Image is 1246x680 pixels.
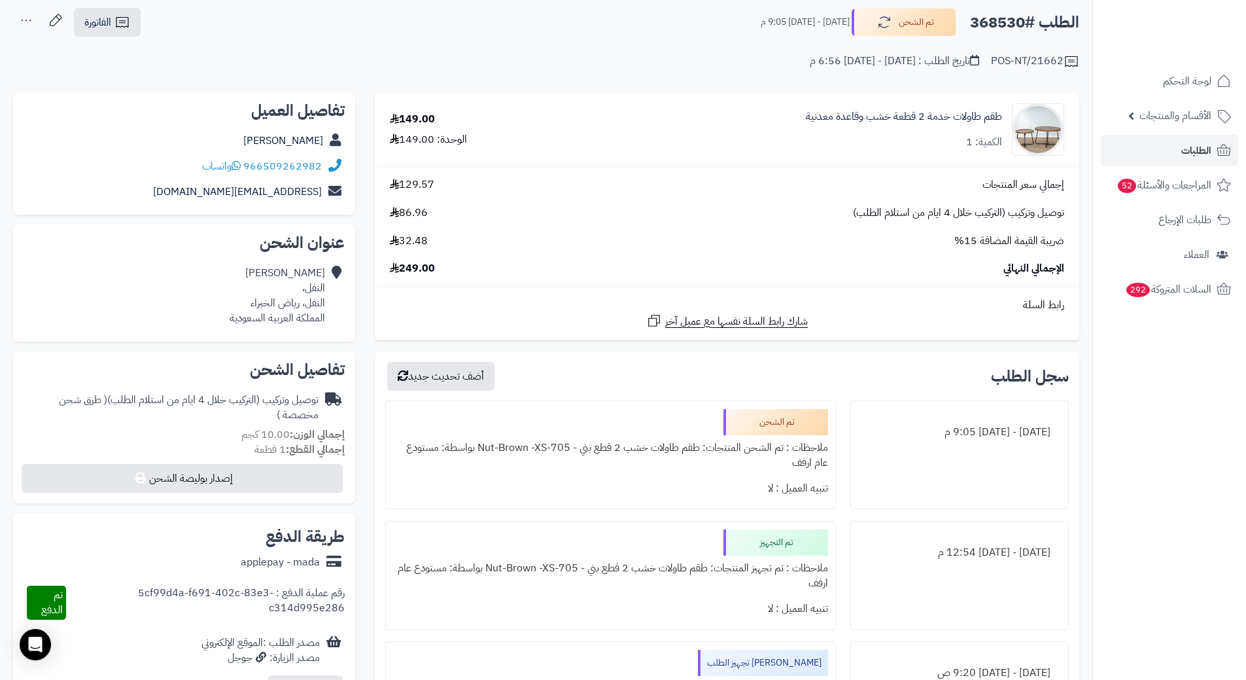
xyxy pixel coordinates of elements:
div: الوحدة: 149.00 [390,132,467,147]
img: 1754384069-1-90x90.jpg [1012,103,1064,156]
span: 86.96 [390,206,428,221]
a: 966509262982 [243,158,322,174]
a: [EMAIL_ADDRESS][DOMAIN_NAME] [153,184,322,200]
button: تم الشحن [852,9,956,36]
div: مصدر الزيارة: جوجل [201,651,320,666]
h2: تفاصيل الشحن [24,362,345,378]
span: ضريبة القيمة المضافة 15% [954,234,1064,249]
div: applepay - mada [241,555,320,570]
div: تم التجهيز [723,529,828,556]
div: مصدر الطلب :الموقع الإلكتروني [201,635,320,666]
span: توصيل وتركيب (التركيب خلال 4 ايام من استلام الطلب) [853,206,1064,221]
a: طقم طاولات خدمة 2 قطعة خشب وقاعدة معدنية [806,109,1002,124]
span: تم الدفع [41,587,63,618]
div: تنبيه العميل : لا [394,476,827,501]
div: رابط السلة [380,298,1074,313]
div: تنبيه العميل : لا [394,596,827,622]
strong: إجمالي القطع: [286,442,345,457]
span: لوحة التحكم [1163,72,1211,90]
h2: تفاصيل العميل [24,103,345,118]
a: الفاتورة [74,8,141,37]
button: أضف تحديث جديد [387,362,494,391]
a: [PERSON_NAME] [243,133,323,149]
a: طلبات الإرجاع [1101,204,1238,236]
h3: سجل الطلب [991,368,1069,384]
h2: طريقة الدفع [266,529,345,545]
div: [DATE] - [DATE] 9:05 م [859,420,1060,445]
span: الفاتورة [84,14,111,30]
span: السلات المتروكة [1125,280,1211,298]
div: 149.00 [390,112,435,127]
small: 1 قطعة [254,442,345,457]
strong: إجمالي الوزن: [290,427,345,442]
span: العملاء [1184,245,1209,264]
span: 292 [1126,283,1150,297]
a: لوحة التحكم [1101,65,1238,97]
a: العملاء [1101,239,1238,270]
button: إصدار بوليصة الشحن [22,464,343,493]
small: [DATE] - [DATE] 9:05 م [761,16,850,29]
span: إجمالي سعر المنتجات [982,177,1064,192]
div: Open Intercom Messenger [20,629,51,660]
span: الإجمالي النهائي [1003,261,1064,276]
a: السلات المتروكة292 [1101,274,1238,305]
small: 10.00 كجم [241,427,345,442]
span: 52 [1118,179,1136,193]
span: ( طرق شحن مخصصة ) [59,392,319,423]
div: [PERSON_NAME] النفل، النفل، رياض الخبراء المملكة العربية السعودية [230,266,325,325]
span: 129.57 [390,177,434,192]
div: ملاحظات : تم تجهيز المنتجات: طقم طاولات خشب 2 قطع بني - Nut-Brown -XS-705 بواسطة: مستودع عام ارفف [394,556,827,596]
h2: الطلب #368530 [970,9,1079,36]
span: طلبات الإرجاع [1158,211,1211,229]
div: الكمية: 1 [966,135,1002,150]
span: شارك رابط السلة نفسها مع عميل آخر [665,314,808,329]
h2: عنوان الشحن [24,235,345,251]
span: المراجعات والأسئلة [1116,176,1211,194]
a: شارك رابط السلة نفسها مع عميل آخر [646,313,808,329]
div: تم الشحن [723,409,828,435]
div: توصيل وتركيب (التركيب خلال 4 ايام من استلام الطلب) [24,393,319,423]
span: 32.48 [390,234,428,249]
span: 249.00 [390,261,435,276]
span: الأقسام والمنتجات [1139,107,1211,125]
div: POS-NT/21662 [991,54,1079,69]
div: تاريخ الطلب : [DATE] - [DATE] 6:56 م [810,54,979,69]
div: رقم عملية الدفع : 5cf99d4a-f691-402c-83e3-c314d995e286 [66,586,345,620]
div: [DATE] - [DATE] 12:54 م [859,540,1060,565]
span: الطلبات [1181,141,1211,160]
div: [PERSON_NAME] تجهيز الطلب [698,650,828,676]
a: الطلبات [1101,135,1238,166]
a: واتساب [202,158,241,174]
a: المراجعات والأسئلة52 [1101,170,1238,201]
div: ملاحظات : تم الشحن المنتجات: طقم طاولات خشب 2 قطع بني - Nut-Brown -XS-705 بواسطة: مستودع عام ارفف [394,435,827,476]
